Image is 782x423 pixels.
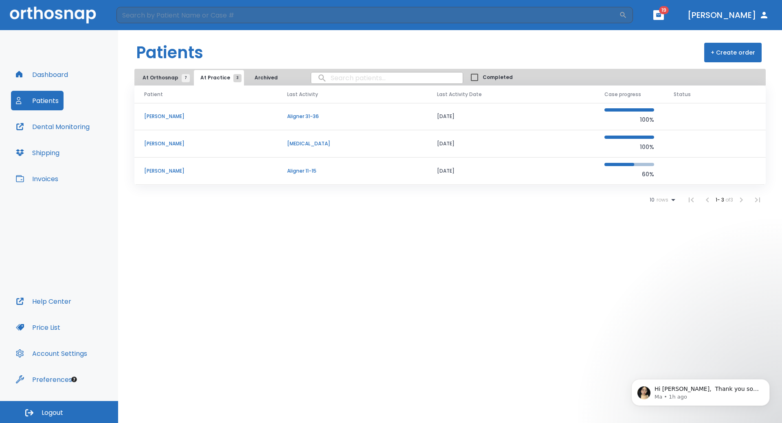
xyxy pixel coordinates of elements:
input: Search by Patient Name or Case # [116,7,619,23]
span: 1 - 3 [716,196,725,203]
span: rows [655,197,668,203]
button: Preferences [11,370,77,389]
p: 100% [604,142,654,152]
div: Tooltip anchor [70,376,78,383]
span: Hi [PERSON_NAME], ​ Thank you so much for reaching out to us! Hi [PERSON_NAME], ​﻿ ﻿Thank you for... [35,24,141,135]
p: Aligner 31-36 [287,113,417,120]
span: Last Activity [287,91,318,98]
span: Last Activity Date [437,91,482,98]
button: Shipping [11,143,64,162]
p: [PERSON_NAME] [144,167,268,175]
td: [DATE] [427,158,595,185]
span: Completed [483,74,513,81]
input: search [311,70,463,86]
button: Dental Monitoring [11,117,94,136]
p: Aligner 11-15 [287,167,417,175]
button: Account Settings [11,344,92,363]
button: + Create order [704,43,762,62]
span: of 3 [725,196,733,203]
span: Case progress [604,91,641,98]
span: 10 [650,197,655,203]
p: 100% [604,115,654,125]
button: Invoices [11,169,63,188]
button: Price List [11,318,65,337]
button: [PERSON_NAME] [684,8,772,22]
iframe: Intercom notifications message [619,362,782,419]
span: At Orthosnap [143,74,186,81]
button: Archived [246,70,286,85]
p: 60% [604,169,654,179]
td: [DATE] [427,130,595,158]
p: Message from Ma, sent 1h ago [35,31,141,39]
img: Orthosnap [10,7,96,23]
span: Logout [42,408,63,417]
h1: Patients [136,40,203,65]
button: Dashboard [11,65,73,84]
button: Patients [11,91,64,110]
button: Help Center [11,291,76,311]
span: Patient [144,91,163,98]
span: 3 [233,74,242,82]
p: [PERSON_NAME] [144,113,268,120]
span: At Practice [200,74,237,81]
div: tabs [136,70,288,85]
span: Status [674,91,691,98]
span: 19 [659,6,669,14]
span: 7 [182,74,190,82]
p: [PERSON_NAME] [144,140,268,147]
p: [MEDICAL_DATA] [287,140,417,147]
td: [DATE] [427,103,595,130]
